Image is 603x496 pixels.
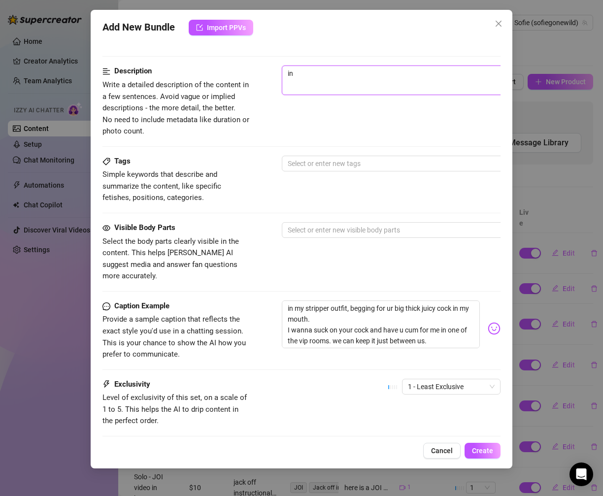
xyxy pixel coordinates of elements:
strong: Description [114,66,152,75]
span: Write a detailed description of the content in a few sentences. Avoid vague or implied descriptio... [102,80,249,135]
span: Simple keywords that describe and summarize the content, like specific fetishes, positions, categ... [102,170,221,202]
span: close [495,20,502,28]
span: message [102,300,110,312]
strong: Tags [114,157,131,165]
strong: Caption Example [114,301,169,310]
button: Cancel [423,443,461,459]
button: Import PPVs [189,20,253,35]
button: Close [491,16,506,32]
span: eye [102,224,110,232]
button: Create [465,443,501,459]
span: Close [491,20,506,28]
span: Create [472,447,493,455]
span: Level of exclusivity of this set, on a scale of 1 to 5. This helps the AI to drip content in the ... [102,393,247,425]
textarea: in my stripper outfit, begging for ur big thick juicy cock in my mouth. I wanna suck on your cock... [282,300,480,348]
span: 1 - Least Exclusive [408,379,495,394]
span: Cancel [431,447,453,455]
span: import [196,24,203,31]
span: align-left [102,66,110,77]
strong: Visible Body Parts [114,223,175,232]
span: thunderbolt [102,379,110,391]
span: Import PPVs [207,24,246,32]
span: Select the body parts clearly visible in the content. This helps [PERSON_NAME] AI suggest media a... [102,237,239,281]
strong: Exclusivity [114,380,150,389]
div: Open Intercom Messenger [569,463,593,486]
span: Provide a sample caption that reflects the exact style you'd use in a chatting session. This is y... [102,315,246,359]
img: svg%3e [488,322,501,335]
span: tag [102,158,110,165]
span: Add New Bundle [102,20,175,35]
